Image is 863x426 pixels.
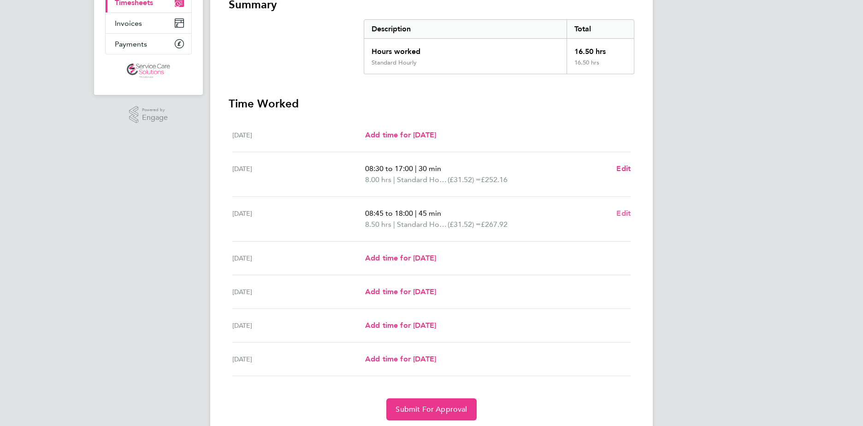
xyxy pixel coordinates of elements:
span: 08:45 to 18:00 [365,209,413,218]
div: 16.50 hrs [567,39,634,59]
div: Total [567,20,634,38]
a: Add time for [DATE] [365,253,436,264]
span: | [393,175,395,184]
span: Edit [616,209,631,218]
span: 08:30 to 17:00 [365,164,413,173]
span: Add time for [DATE] [365,130,436,139]
a: Add time for [DATE] [365,320,436,331]
h3: Time Worked [229,96,634,111]
div: [DATE] [232,286,365,297]
a: Edit [616,163,631,174]
span: Add time for [DATE] [365,321,436,330]
span: Submit For Approval [396,405,467,414]
span: | [415,164,417,173]
div: [DATE] [232,130,365,141]
span: Standard Hourly [397,219,448,230]
span: Add time for [DATE] [365,287,436,296]
div: [DATE] [232,253,365,264]
span: 8.50 hrs [365,220,391,229]
a: Go to home page [105,64,192,78]
div: Standard Hourly [372,59,417,66]
div: [DATE] [232,354,365,365]
span: £267.92 [481,220,508,229]
a: Add time for [DATE] [365,286,436,297]
span: | [393,220,395,229]
span: 30 min [419,164,441,173]
a: Payments [106,34,191,54]
a: Add time for [DATE] [365,354,436,365]
span: Invoices [115,19,142,28]
span: Standard Hourly [397,174,448,185]
span: (£31.52) = [448,175,481,184]
span: Add time for [DATE] [365,254,436,262]
a: Powered byEngage [129,106,168,124]
span: Add time for [DATE] [365,355,436,363]
span: Payments [115,40,147,48]
button: Submit For Approval [386,398,476,420]
span: 8.00 hrs [365,175,391,184]
a: Add time for [DATE] [365,130,436,141]
a: Invoices [106,13,191,33]
div: Description [364,20,567,38]
img: servicecare-logo-retina.png [127,64,170,78]
a: Edit [616,208,631,219]
span: | [415,209,417,218]
span: £252.16 [481,175,508,184]
span: 45 min [419,209,441,218]
span: (£31.52) = [448,220,481,229]
span: Edit [616,164,631,173]
div: 16.50 hrs [567,59,634,74]
span: Powered by [142,106,168,114]
div: [DATE] [232,208,365,230]
div: Summary [364,19,634,74]
div: [DATE] [232,163,365,185]
span: Engage [142,114,168,122]
div: Hours worked [364,39,567,59]
div: [DATE] [232,320,365,331]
